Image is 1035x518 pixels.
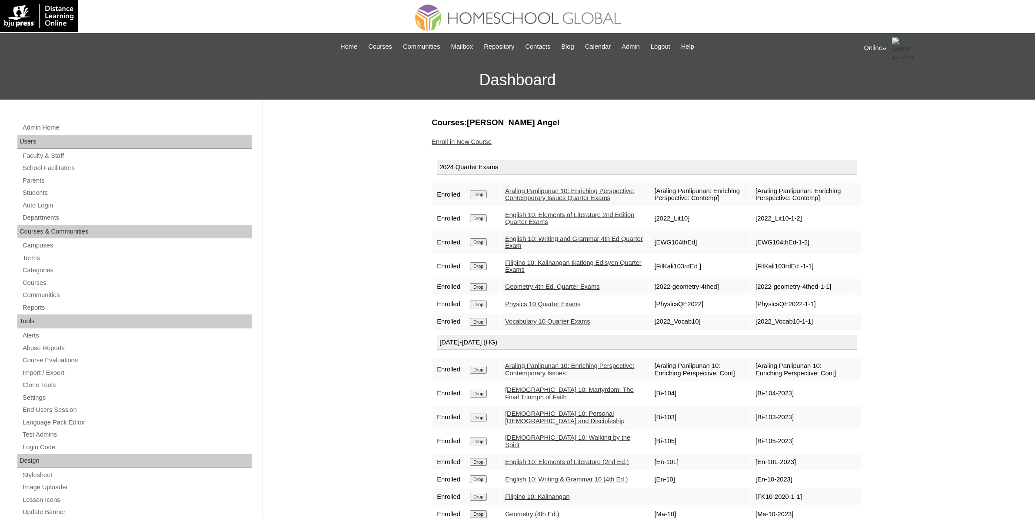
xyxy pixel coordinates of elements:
span: Home [340,42,357,52]
a: Filipino 10: Kalinangan Ikatlong Edisyon Quarter Exams [505,259,642,274]
td: [EWG104thEd-1-2] [751,231,852,254]
td: [Araling Panlipunan 10: Enriching Perspective: Cont] [751,358,852,381]
input: Drop [470,301,487,308]
a: Language Pack Editor [22,417,252,428]
input: Drop [470,366,487,374]
a: Admin Home [22,122,252,133]
span: Contacts [525,42,550,52]
span: Blog [561,42,574,52]
td: [Bi-104-2023] [751,382,852,405]
a: Departments [22,212,252,223]
a: Logout [646,42,675,52]
td: [Bi-103] [650,406,751,429]
input: Drop [470,493,487,501]
a: Faculty & Staff [22,150,252,161]
input: Drop [470,475,487,483]
td: Enrolled [433,382,465,405]
a: Settings [22,392,252,403]
a: Test Admins [22,429,252,440]
div: 2024 Quarter Exams [437,160,857,175]
a: Geometry 4th Ed. Quarter Exams [505,283,599,290]
span: Admin [622,42,640,52]
a: Alerts [22,330,252,341]
td: [2022-geometry-4thed] [650,279,751,295]
td: [2022_Vocab10-1-1] [751,314,852,330]
img: logo-white.png [4,4,73,28]
a: English 10: Writing and Grammar 4th Ed Quarter Exam [505,235,643,250]
span: Help [681,42,694,52]
a: Enroll in New Course [432,138,492,145]
input: Drop [470,414,487,421]
a: Home [336,42,362,52]
div: [DATE]-[DATE] (HG) [437,335,857,350]
td: Enrolled [433,454,465,470]
a: Students [22,187,252,198]
a: Course Evaluations [22,355,252,366]
td: Enrolled [433,430,465,453]
td: Enrolled [433,296,465,313]
input: Drop [470,390,487,398]
td: [Bi-105] [650,430,751,453]
td: [2022_Lit10] [650,207,751,230]
a: Courses [364,42,396,52]
input: Drop [470,510,487,518]
td: [En-10L] [650,454,751,470]
a: Auto Login [22,200,252,211]
input: Drop [470,458,487,466]
a: Categories [22,265,252,276]
a: Parents [22,175,252,186]
a: Physics 10 Quarter Exams [505,301,581,307]
a: Mailbox [447,42,478,52]
input: Drop [470,214,487,222]
h3: Dashboard [4,60,1031,100]
a: Reports [22,302,252,313]
div: Courses & Communities [17,225,252,239]
td: Enrolled [433,488,465,505]
a: Import / Export [22,368,252,378]
input: Drop [470,283,487,291]
a: [DEMOGRAPHIC_DATA] 10: Walking by the Spirit [505,434,630,448]
a: Filipino 10: Kalinangan [505,493,569,500]
a: Araling Panlipunan 10: Enriching Perspective: Contemporary Issues [505,362,634,377]
a: Blog [557,42,578,52]
span: Courses [368,42,392,52]
td: [Araling Panlipunan 10: Enriching Perspective: Cont] [650,358,751,381]
a: End Users Session [22,404,252,415]
div: Users [17,135,252,149]
a: Help [677,42,699,52]
a: Image Uploader [22,482,252,493]
td: [FilKali103rdEd -1-1] [751,255,852,278]
td: [Araling Panlipunan: Enriching Perspective: Contemp] [650,183,751,206]
a: Communities [22,290,252,301]
td: [PhysicsQE2022] [650,296,751,313]
a: School Facilitators [22,163,252,174]
a: Abuse Reports [22,343,252,354]
input: Drop [470,262,487,270]
a: Clone Tools [22,380,252,391]
a: [DEMOGRAPHIC_DATA] 10: Martyrdom: The Final Triumph of Faith [505,386,634,401]
a: Araling Panlipunan 10: Enriching Perspective: Contemporary Issues Quarter Exams [505,187,634,202]
a: Lesson Icons [22,495,252,505]
td: [2022_Lit10-1-2] [751,207,852,230]
td: [En-10-2023] [751,471,852,488]
td: [Bi-105-2023] [751,430,852,453]
td: [Bi-104] [650,382,751,405]
a: Calendar [581,42,615,52]
div: Tools [17,314,252,328]
td: Enrolled [433,314,465,330]
a: English 10: Elements of Literature (2nd Ed.) [505,458,629,465]
a: Geometry (4th Ed.) [505,511,559,518]
a: English 10: Elements of Literature 2nd Edition Quarter Exams [505,211,634,226]
a: Stylesheet [22,470,252,481]
span: Mailbox [451,42,473,52]
a: Login Code [22,442,252,453]
td: Enrolled [433,255,465,278]
h3: Courses:[PERSON_NAME] Angel [432,117,862,128]
input: Drop [470,190,487,198]
a: Vocabulary 10 Quarter Exams [505,318,590,325]
img: Online Academy [892,37,914,59]
td: [2022_Vocab10] [650,314,751,330]
div: Design [17,454,252,468]
a: Admin [617,42,644,52]
td: [2022-geometry-4thed-1-1] [751,279,852,295]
